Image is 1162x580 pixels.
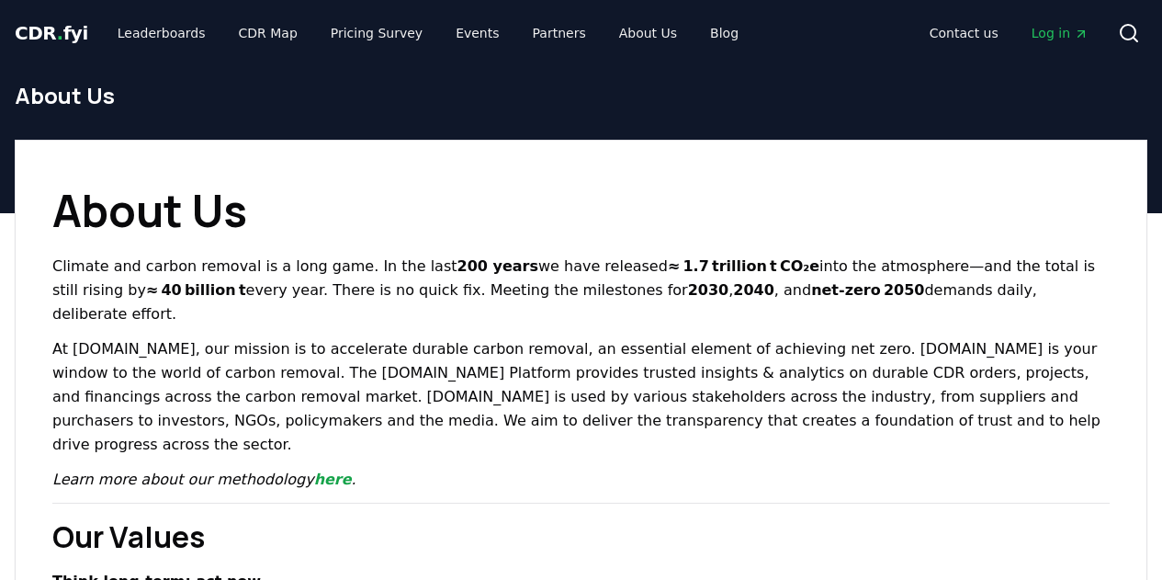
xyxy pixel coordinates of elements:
strong: 2030 [688,281,729,299]
a: Leaderboards [103,17,220,50]
a: Partners [518,17,601,50]
nav: Main [103,17,753,50]
span: Log in [1032,24,1089,42]
a: CDR.fyi [15,20,88,46]
h1: About Us [15,81,1147,110]
a: Contact us [915,17,1013,50]
a: CDR Map [224,17,312,50]
strong: 200 years [457,257,538,275]
h2: Our Values [52,515,1110,559]
p: Climate and carbon removal is a long game. In the last we have released into the atmosphere—and t... [52,255,1110,326]
strong: ≈ 1.7 trillion t CO₂e [668,257,819,275]
a: Events [441,17,513,50]
span: . [57,22,63,44]
strong: net‑zero 2050 [811,281,924,299]
a: here [314,471,352,488]
strong: 2040 [733,281,774,299]
nav: Main [915,17,1103,50]
a: Pricing Survey [316,17,437,50]
a: Log in [1017,17,1103,50]
h1: About Us [52,177,1110,244]
strong: ≈ 40 billion t [146,281,246,299]
p: At [DOMAIN_NAME], our mission is to accelerate durable carbon removal, an essential element of ac... [52,337,1110,457]
span: CDR fyi [15,22,88,44]
em: Learn more about our methodology . [52,471,356,488]
a: Blog [695,17,753,50]
a: About Us [604,17,692,50]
